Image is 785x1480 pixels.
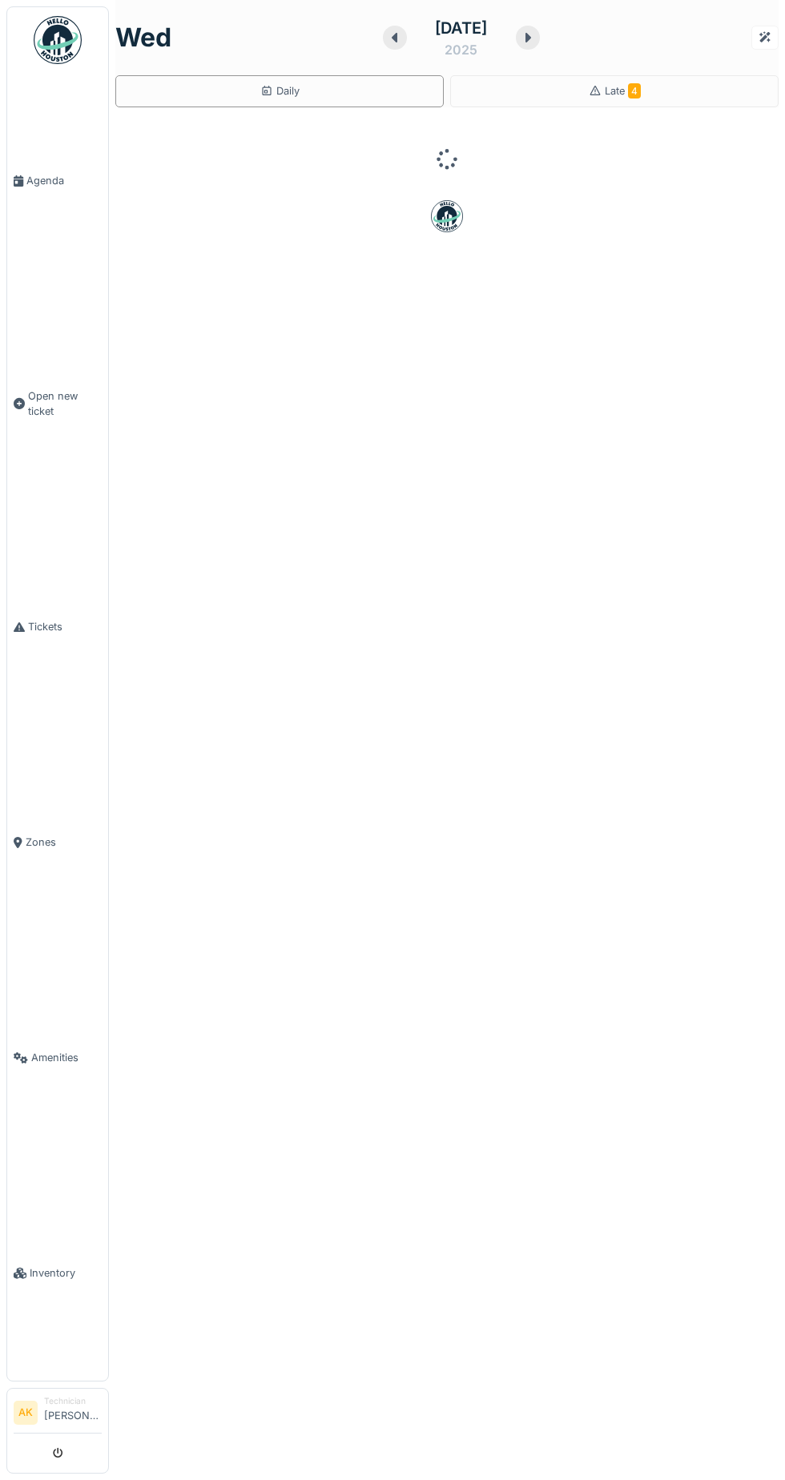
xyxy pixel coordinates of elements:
[31,1050,102,1065] span: Amenities
[445,40,477,59] div: 2025
[431,200,463,232] img: badge-BVDL4wpA.svg
[26,173,102,188] span: Agenda
[7,734,108,950] a: Zones
[115,22,171,53] h1: Wed
[34,16,82,64] img: Badge_color-CXgf-gQk.svg
[14,1395,102,1434] a: AK Technician[PERSON_NAME]
[7,950,108,1165] a: Amenities
[44,1395,102,1407] div: Technician
[260,83,300,99] div: Daily
[605,85,641,97] span: Late
[7,73,108,288] a: Agenda
[44,1395,102,1430] li: [PERSON_NAME]
[7,519,108,734] a: Tickets
[28,388,102,419] span: Open new ticket
[435,16,487,40] div: [DATE]
[7,288,108,519] a: Open new ticket
[30,1265,102,1281] span: Inventory
[628,83,641,99] span: 4
[26,835,102,850] span: Zones
[14,1401,38,1425] li: AK
[7,1165,108,1381] a: Inventory
[28,619,102,634] span: Tickets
